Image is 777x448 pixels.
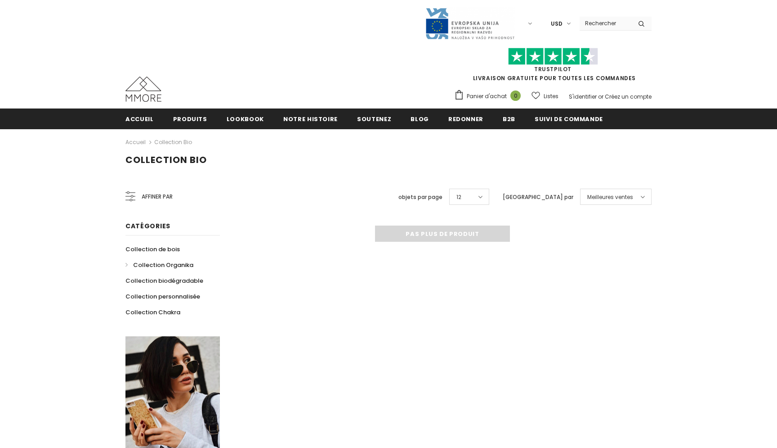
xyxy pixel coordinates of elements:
[587,193,633,202] span: Meilleures ventes
[125,257,193,273] a: Collection Organika
[357,109,391,129] a: soutenez
[467,92,507,101] span: Panier d'achat
[133,261,193,269] span: Collection Organika
[503,115,515,123] span: B2B
[454,52,652,82] span: LIVRAISON GRATUITE POUR TOUTES LES COMMANDES
[605,93,652,100] a: Créez un compte
[125,222,170,231] span: Catégories
[283,109,338,129] a: Notre histoire
[142,192,173,202] span: Affiner par
[125,292,200,301] span: Collection personnalisée
[544,92,558,101] span: Listes
[569,93,597,100] a: S'identifier
[456,193,461,202] span: 12
[227,115,264,123] span: Lookbook
[531,88,558,104] a: Listes
[125,109,154,129] a: Accueil
[411,109,429,129] a: Blog
[227,109,264,129] a: Lookbook
[510,91,521,101] span: 0
[534,65,572,73] a: TrustPilot
[125,241,180,257] a: Collection de bois
[398,193,442,202] label: objets par page
[125,289,200,304] a: Collection personnalisée
[125,245,180,253] span: Collection de bois
[503,109,515,129] a: B2B
[425,7,515,40] img: Javni Razpis
[125,154,207,166] span: Collection Bio
[125,308,180,317] span: Collection Chakra
[411,115,429,123] span: Blog
[454,90,525,103] a: Panier d'achat 0
[125,304,180,320] a: Collection Chakra
[425,19,515,27] a: Javni Razpis
[283,115,338,123] span: Notre histoire
[448,115,483,123] span: Redonner
[125,273,203,289] a: Collection biodégradable
[508,48,598,65] img: Faites confiance aux étoiles pilotes
[125,77,161,102] img: Cas MMORE
[551,19,563,28] span: USD
[125,137,146,148] a: Accueil
[357,115,391,123] span: soutenez
[535,115,603,123] span: Suivi de commande
[125,276,203,285] span: Collection biodégradable
[503,193,573,202] label: [GEOGRAPHIC_DATA] par
[580,17,631,30] input: Search Site
[173,115,207,123] span: Produits
[448,109,483,129] a: Redonner
[173,109,207,129] a: Produits
[125,115,154,123] span: Accueil
[598,93,603,100] span: or
[535,109,603,129] a: Suivi de commande
[154,138,192,146] a: Collection Bio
